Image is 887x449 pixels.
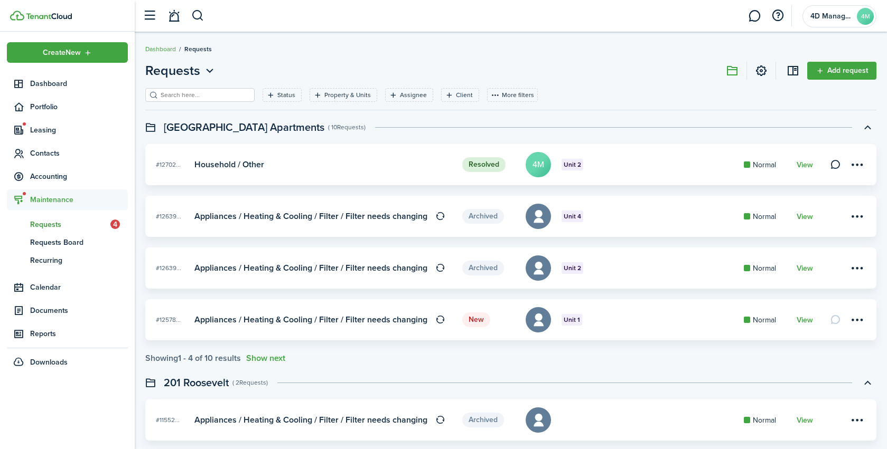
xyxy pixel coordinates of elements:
[156,263,181,273] span: #12639...
[310,88,377,102] filter-tag: Open filter
[7,73,128,94] a: Dashboard
[858,374,876,391] button: Toggle accordion
[441,88,479,102] filter-tag: Open filter
[385,88,433,102] filter-tag: Open filter
[156,415,180,425] span: #11552...
[191,7,204,25] button: Search
[26,13,72,20] img: TenantCloud
[263,88,302,102] filter-tag: Open filter
[145,61,217,80] button: Requests
[744,159,786,170] card-mark: Normal
[7,323,128,344] a: Reports
[145,354,241,363] div: Showing results
[43,49,81,56] span: Create New
[324,90,371,100] filter-tag-label: Property & Units
[456,90,473,100] filter-tag-label: Client
[194,415,445,425] maintenance-list-item-title: Appliances / Heating & Cooling / Filter / Filter needs changing
[7,233,128,251] a: Requests Board
[30,125,128,136] span: Leasing
[769,7,787,25] button: Open resource center
[194,263,427,273] card-title: Appliances / Heating & Cooling / Filter / Filter needs changing
[400,90,427,100] filter-tag-label: Assignee
[277,90,295,100] filter-tag-label: Status
[744,3,764,30] a: Messaging
[184,44,212,54] span: Requests
[30,237,128,248] span: Requests Board
[30,255,128,266] span: Recurring
[857,8,874,25] avatar-text: 4M
[164,3,184,30] a: Notifications
[145,61,217,80] button: Open menu
[462,261,504,275] status: Archived
[797,161,813,169] a: View
[744,415,786,426] card-mark: Normal
[564,160,581,169] span: Unit 2
[246,354,285,363] button: Show next
[564,212,581,221] span: Unit 4
[858,118,876,136] button: Toggle accordion
[744,314,786,326] card-mark: Normal
[564,263,581,273] span: Unit 2
[30,357,68,368] span: Downloads
[194,212,445,221] maintenance-list-item-title: Appliances / Heating & Cooling / Filter / Filter needs changing
[30,194,128,205] span: Maintenance
[30,305,128,316] span: Documents
[797,316,813,324] a: View
[7,215,128,233] a: Requests4
[110,219,120,229] span: 4
[810,13,853,20] span: 4D Management
[30,148,128,159] span: Contacts
[526,152,551,177] avatar-text: 4M
[178,352,213,364] pagination-page-total: 1 - 4 of 10
[562,262,583,274] badge: Unit 2
[194,263,445,273] maintenance-list-item-title: Appliances / Heating & Cooling / Filter / Filter needs changing
[194,212,427,221] card-title: Appliances / Heating & Cooling / Filter / Filter needs changing
[487,88,538,102] button: More filters
[328,122,366,132] swimlane-subtitle: ( 10 Requests )
[194,415,427,425] card-title: Appliances / Heating & Cooling / Filter / Filter needs changing
[158,90,251,100] input: Search here...
[562,211,583,222] badge: Unit 4
[462,413,504,427] status: Archived
[10,11,24,21] img: TenantCloud
[744,211,786,222] card-mark: Normal
[145,44,176,54] a: Dashboard
[807,62,876,80] a: Add request
[232,378,268,387] swimlane-subtitle: ( 2 Requests )
[139,6,160,26] button: Open sidebar
[194,315,427,324] card-title: Appliances / Heating & Cooling / Filter / Filter needs changing
[156,212,181,221] span: #12639...
[797,416,813,425] a: View
[462,209,504,224] status: Archived
[797,213,813,221] a: View
[462,312,490,327] status: New
[164,119,324,135] swimlane-title: [GEOGRAPHIC_DATA] Apartments
[156,315,181,324] span: #12578...
[7,42,128,63] button: Open menu
[797,264,813,273] a: View
[30,78,128,89] span: Dashboard
[194,160,264,169] card-title: Household / Other
[562,159,583,170] badge: Unit 2
[156,160,181,169] span: #12702...
[562,314,582,326] badge: Unit 1
[744,263,786,274] card-mark: Normal
[145,61,200,80] span: Requests
[194,315,445,324] maintenance-list-item-title: Appliances / Heating & Cooling / Filter / Filter needs changing
[30,171,128,182] span: Accounting
[462,157,506,172] status: Resolved
[30,328,128,339] span: Reports
[30,219,110,230] span: Requests
[145,144,876,363] maintenance-list-swimlane-item: Toggle accordion
[7,251,128,269] a: Recurring
[30,282,128,293] span: Calendar
[564,315,580,324] span: Unit 1
[164,375,229,390] swimlane-title: 201 Roosevelt
[30,101,128,112] span: Portfolio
